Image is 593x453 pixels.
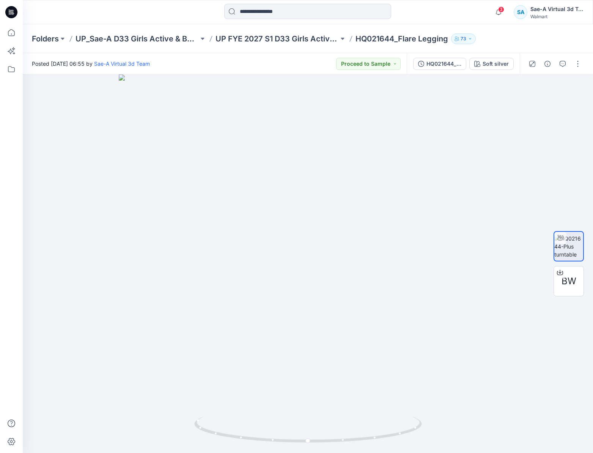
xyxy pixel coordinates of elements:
div: Sae-A Virtual 3d Team [530,5,584,14]
p: 73 [461,35,466,43]
a: Folders [32,33,59,44]
button: Soft silver [469,58,514,70]
a: UP_Sae-A D33 Girls Active & Bottoms [76,33,199,44]
img: HQ021644-Plus turntable [554,234,583,258]
a: Sae-A Virtual 3d Team [94,60,150,67]
div: Walmart [530,14,584,19]
div: SA [514,5,527,19]
span: Posted [DATE] 06:55 by [32,60,150,68]
div: HQ021644_Plus_Size-set [426,60,461,68]
a: UP FYE 2027 S1 D33 Girls Active Sae-A [215,33,339,44]
span: BW [562,274,576,288]
button: Details [541,58,554,70]
div: Soft silver [483,60,509,68]
button: 73 [451,33,476,44]
span: 3 [498,6,504,13]
p: HQ021644_Flare Legging [355,33,448,44]
button: HQ021644_Plus_Size-set [413,58,466,70]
